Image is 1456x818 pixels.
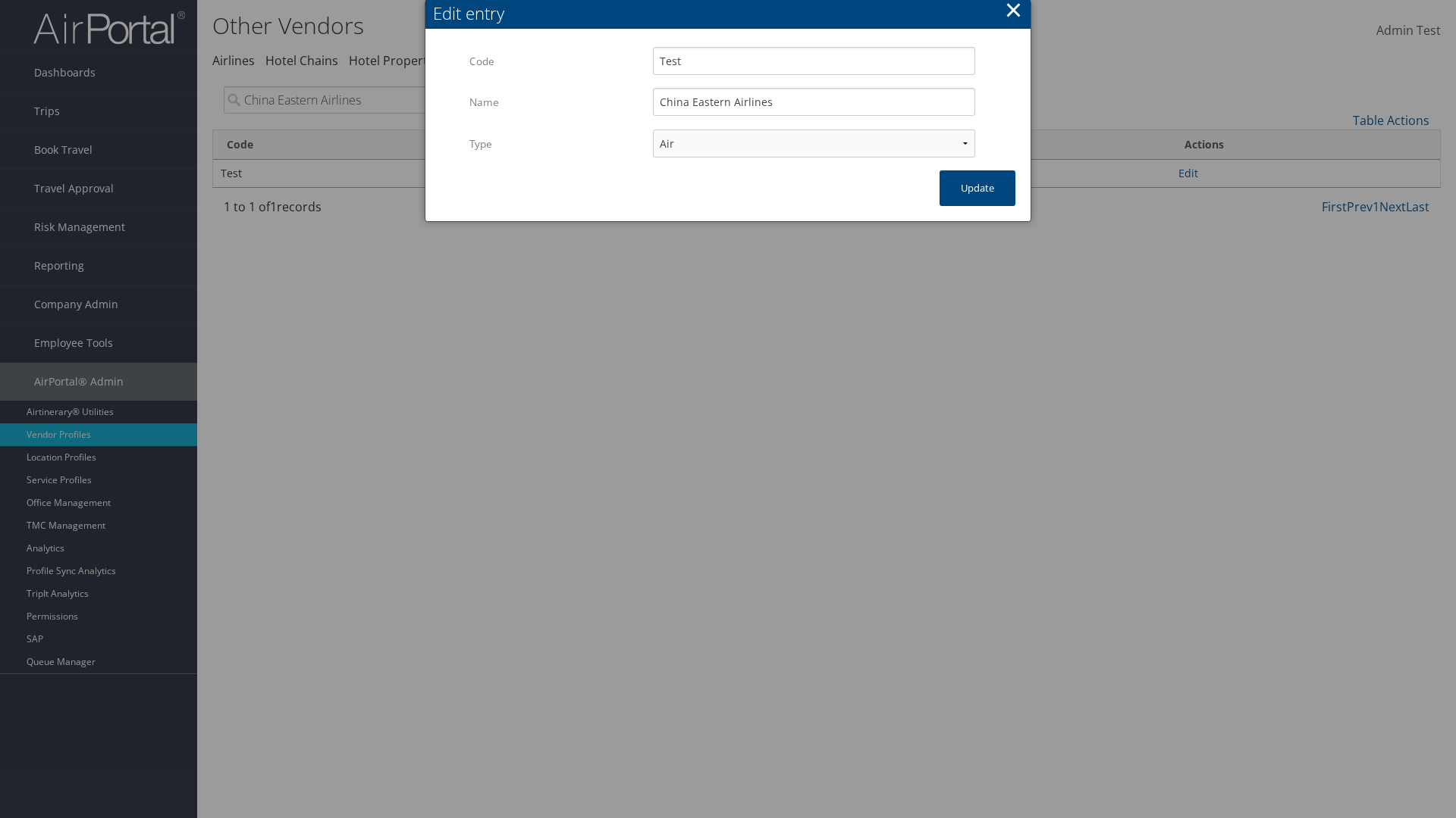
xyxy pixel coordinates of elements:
label: Code [469,47,642,76]
label: Name [469,88,642,117]
button: Update [940,170,1015,206]
label: Type [469,130,642,158]
div: Edit entry [433,2,1031,25]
